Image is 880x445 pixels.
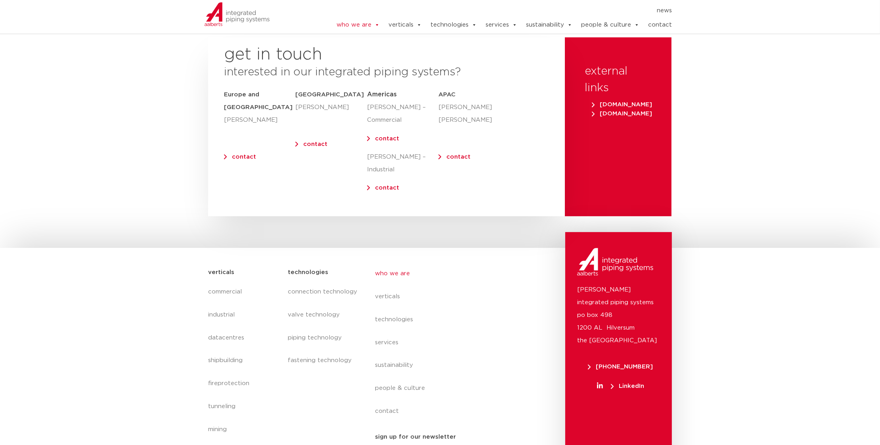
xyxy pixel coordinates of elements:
[577,383,664,389] a: LinkedIn
[486,17,517,33] a: services
[589,102,655,107] a: [DOMAIN_NAME]
[224,45,322,64] h2: get in touch
[375,431,456,443] h5: sign up for our newsletter
[224,64,549,81] h3: interested in our integrated piping systems?
[375,185,399,191] a: contact
[337,17,380,33] a: who we are
[208,349,280,372] a: shipbuilding
[224,114,295,127] p: [PERSON_NAME]
[288,326,359,349] a: piping technology
[526,17,572,33] a: sustainability
[375,285,520,308] a: verticals
[288,280,359,303] a: connection technology
[224,92,293,110] strong: Europe and [GEOGRAPHIC_DATA]
[208,266,234,279] h5: verticals
[577,364,664,370] a: [PHONE_NUMBER]
[295,101,367,114] p: [PERSON_NAME]
[208,326,280,349] a: datacentres
[232,154,256,160] a: contact
[288,266,328,279] h5: technologies
[611,383,644,389] span: LinkedIn
[589,111,655,117] a: [DOMAIN_NAME]
[208,395,280,418] a: tunneling
[648,17,672,33] a: contact
[208,303,280,326] a: industrial
[438,88,482,101] h5: APAC
[375,262,520,285] a: who we are
[375,262,520,423] nav: Menu
[303,141,327,147] a: contact
[367,91,397,98] span: Americas
[592,111,652,117] span: [DOMAIN_NAME]
[375,354,520,377] a: sustainability
[288,303,359,326] a: valve technology
[208,280,280,303] a: commercial
[375,331,520,354] a: services
[446,154,471,160] a: contact
[367,101,438,127] p: [PERSON_NAME] – Commercial
[388,17,422,33] a: verticals
[592,102,652,107] span: [DOMAIN_NAME]
[375,136,399,142] a: contact
[375,308,520,331] a: technologies
[208,372,280,395] a: fireprotection
[588,364,653,370] span: [PHONE_NUMBER]
[438,101,482,127] p: [PERSON_NAME] [PERSON_NAME]
[208,418,280,441] a: mining
[375,377,520,400] a: people & culture
[375,400,520,423] a: contact
[288,349,359,372] a: fastening technology
[288,280,359,372] nav: Menu
[367,151,438,176] p: [PERSON_NAME] – Industrial
[585,63,651,96] h3: external links
[430,17,477,33] a: technologies
[657,4,672,17] a: news
[581,17,639,33] a: people & culture
[295,88,367,101] h5: [GEOGRAPHIC_DATA]
[312,4,672,17] nav: Menu
[577,284,660,347] p: [PERSON_NAME] integrated piping systems po box 498 1200 AL Hilversum the [GEOGRAPHIC_DATA]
